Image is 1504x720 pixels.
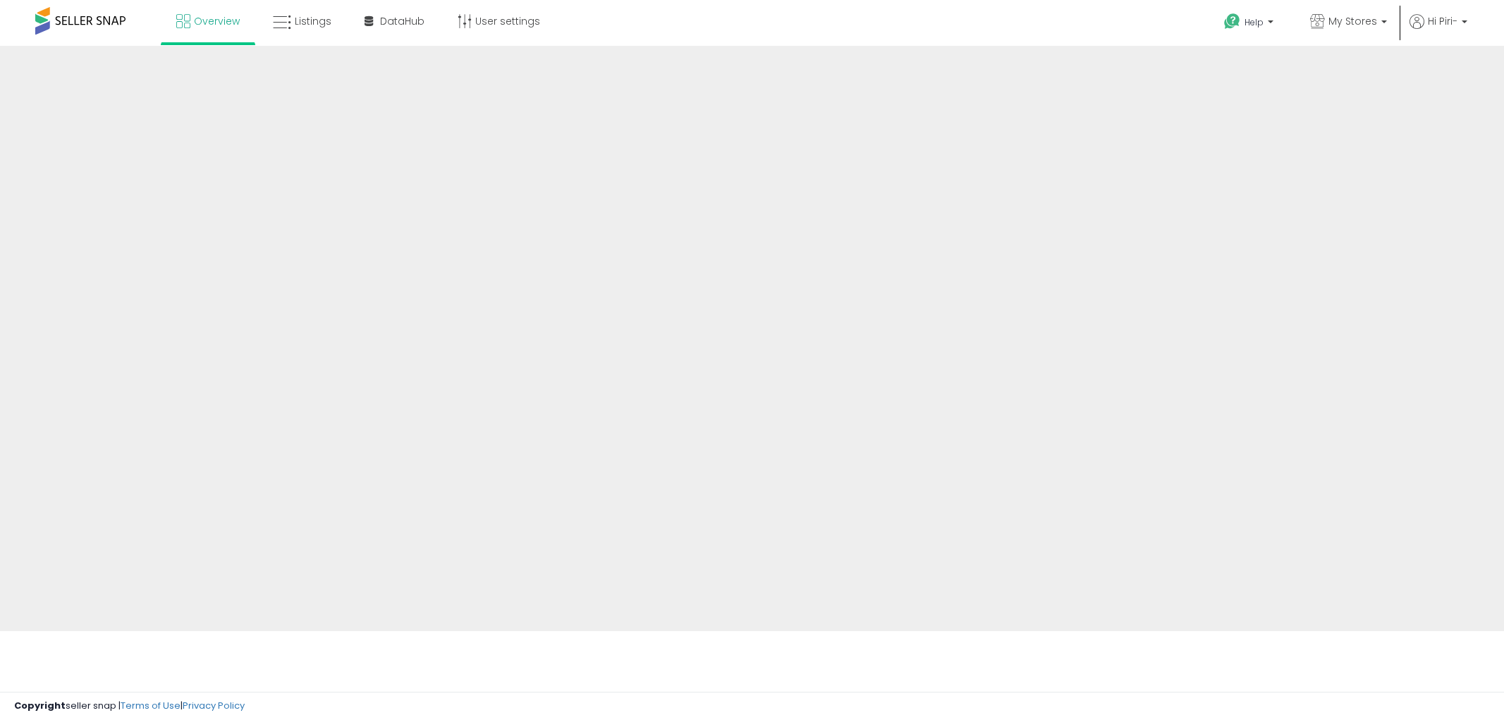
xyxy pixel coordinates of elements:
span: Help [1245,16,1264,28]
a: Hi Piri- [1410,14,1467,46]
span: DataHub [380,14,424,28]
a: Help [1213,2,1288,46]
span: Overview [194,14,240,28]
i: Get Help [1223,13,1241,30]
span: Hi Piri- [1428,14,1457,28]
span: My Stores [1328,14,1377,28]
span: Listings [295,14,331,28]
